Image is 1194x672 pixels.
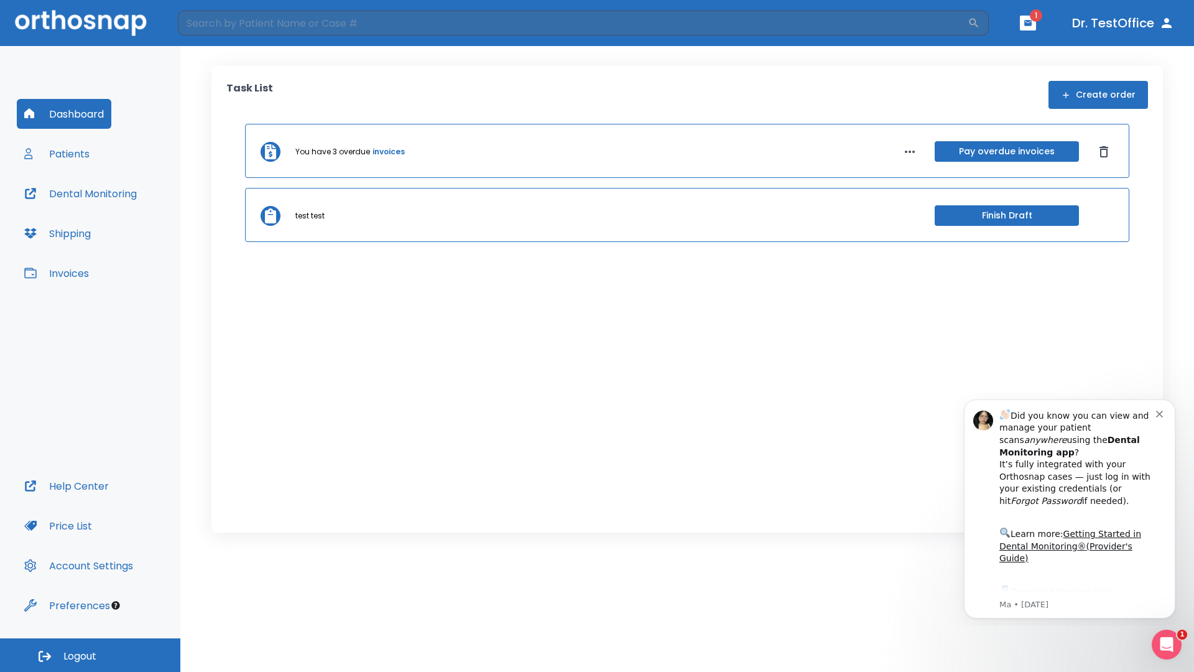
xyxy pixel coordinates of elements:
[935,141,1079,162] button: Pay overdue invoices
[17,139,97,169] button: Patients
[226,81,273,109] p: Task List
[63,650,96,663] span: Logout
[54,198,165,221] a: App Store
[17,258,96,288] button: Invoices
[17,511,99,541] button: Price List
[17,99,111,129] button: Dashboard
[54,211,211,222] p: Message from Ma, sent 7w ago
[1094,142,1114,162] button: Dismiss
[211,19,221,29] button: Dismiss notification
[1152,630,1182,660] iframe: Intercom live chat
[295,146,370,157] p: You have 3 overdue
[17,590,118,620] button: Preferences
[15,10,147,35] img: Orthosnap
[945,388,1194,626] iframe: Intercom notifications message
[17,471,116,501] button: Help Center
[935,205,1079,226] button: Finish Draft
[1067,12,1179,34] button: Dr. TestOffice
[178,11,968,35] input: Search by Patient Name or Case #
[110,600,121,611] div: Tooltip anchor
[1177,630,1187,640] span: 1
[373,146,405,157] a: invoices
[1030,9,1042,22] span: 1
[1048,81,1148,109] button: Create order
[295,210,325,222] p: test test
[54,195,211,259] div: Download the app: | ​ Let us know if you need help getting started!
[17,179,144,208] button: Dental Monitoring
[17,218,98,248] button: Shipping
[17,551,141,581] button: Account Settings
